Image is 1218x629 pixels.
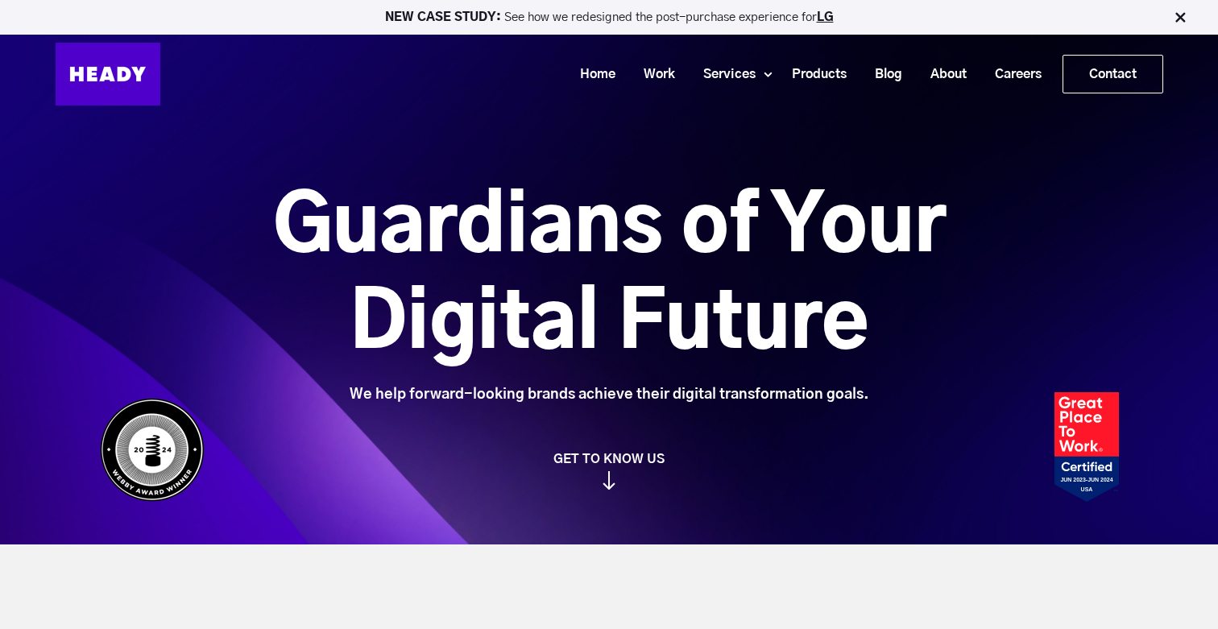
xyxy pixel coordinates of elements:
[100,398,205,502] img: Heady_WebbyAward_Winner-4
[560,60,623,89] a: Home
[7,11,1211,23] p: See how we redesigned the post-purchase experience for
[183,180,1036,373] h1: Guardians of Your Digital Future
[855,60,910,89] a: Blog
[183,386,1036,403] div: We help forward-looking brands achieve their digital transformation goals.
[1172,10,1188,26] img: Close Bar
[1063,56,1162,93] a: Contact
[92,451,1127,490] a: GET TO KNOW US
[623,60,683,89] a: Work
[683,60,764,89] a: Services
[975,60,1050,89] a: Careers
[56,43,160,106] img: Heady_Logo_Web-01 (1)
[910,60,975,89] a: About
[176,55,1163,93] div: Navigation Menu
[603,471,615,490] img: arrow_down
[817,11,834,23] a: LG
[385,11,504,23] strong: NEW CASE STUDY:
[772,60,855,89] a: Products
[1054,392,1119,502] img: Heady_2023_Certification_Badge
